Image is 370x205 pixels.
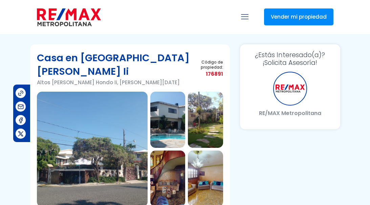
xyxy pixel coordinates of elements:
[17,117,24,124] img: Compartir
[273,72,307,106] div: RE/MAX Metropolitana
[17,130,24,137] img: Compartir
[194,70,223,78] span: 176891
[37,51,194,78] h1: Casa en [GEOGRAPHIC_DATA][PERSON_NAME] Ii
[264,8,333,25] a: Vender mi propiedad
[17,103,24,110] img: Compartir
[247,51,333,59] span: ¿Estás Interesado(a)?
[150,92,186,148] img: Casa en Altos De Arroyo Hondo Ii
[239,11,251,23] a: mobile menu
[17,90,24,97] img: Compartir
[37,78,194,87] p: Altos [PERSON_NAME] Hondo Ii, [PERSON_NAME][DATE]
[247,51,333,67] h3: ¡Solicita Asesoría!
[188,92,223,148] img: Casa en Altos De Arroyo Hondo Ii
[194,60,223,70] span: Código de propiedad:
[247,109,333,117] p: RE/MAX Metropolitana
